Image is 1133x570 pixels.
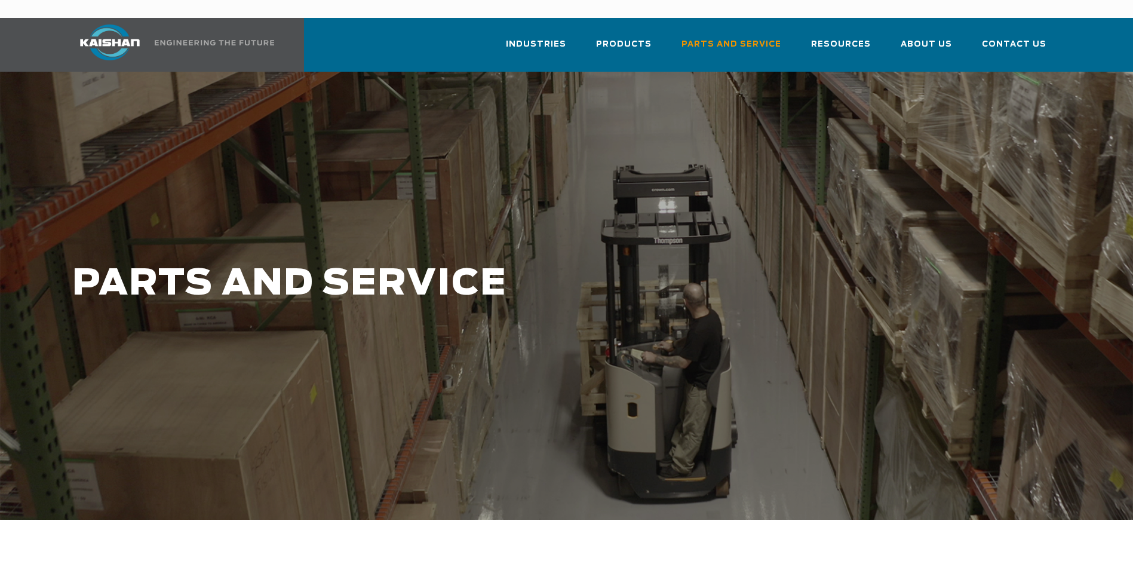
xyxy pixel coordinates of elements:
[811,29,871,69] a: Resources
[596,29,652,69] a: Products
[901,29,952,69] a: About Us
[811,38,871,51] span: Resources
[901,38,952,51] span: About Us
[155,40,274,45] img: Engineering the future
[982,38,1046,51] span: Contact Us
[596,38,652,51] span: Products
[681,38,781,51] span: Parts and Service
[72,264,894,304] h1: PARTS AND SERVICE
[65,18,277,72] a: Kaishan USA
[65,24,155,60] img: kaishan logo
[506,29,566,69] a: Industries
[681,29,781,69] a: Parts and Service
[982,29,1046,69] a: Contact Us
[506,38,566,51] span: Industries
